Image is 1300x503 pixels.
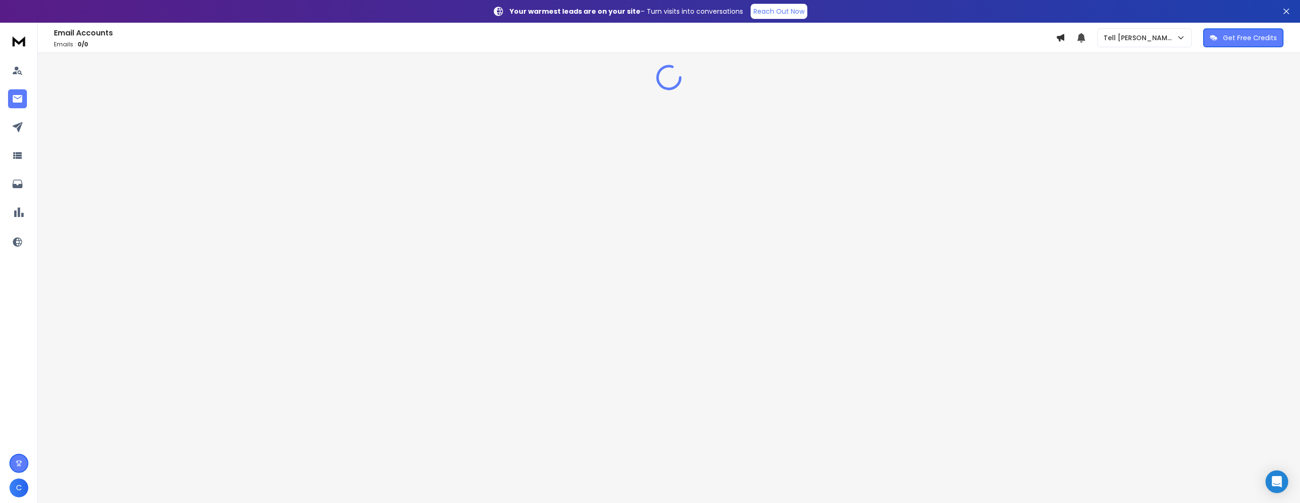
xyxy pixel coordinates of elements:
a: Reach Out Now [751,4,807,19]
span: 0 / 0 [77,40,88,48]
p: – Turn visits into conversations [510,7,743,16]
button: Get Free Credits [1203,28,1283,47]
h1: Email Accounts [54,27,1056,39]
strong: Your warmest leads are on your site [510,7,641,16]
p: Emails : [54,41,1056,48]
img: logo [9,32,28,50]
button: C [9,478,28,497]
p: Get Free Credits [1223,33,1277,43]
p: Reach Out Now [753,7,804,16]
div: Open Intercom Messenger [1266,470,1288,493]
p: Tell [PERSON_NAME] [1103,33,1176,43]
